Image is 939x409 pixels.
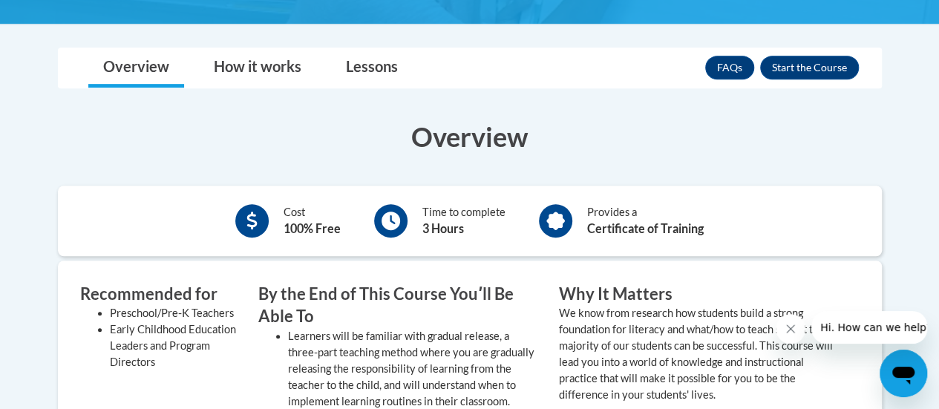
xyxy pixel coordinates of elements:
iframe: Close message [776,314,805,344]
b: Certificate of Training [587,221,704,235]
a: Overview [88,48,184,88]
div: Provides a [587,204,704,238]
b: 100% Free [284,221,341,235]
li: Preschool/Pre-K Teachers [110,305,236,321]
div: Time to complete [422,204,506,238]
button: Enroll [760,56,859,79]
b: 3 Hours [422,221,464,235]
li: Early Childhood Education Leaders and Program Directors [110,321,236,370]
h3: Recommended for [80,283,236,306]
div: Cost [284,204,341,238]
h3: Overview [58,118,882,155]
a: How it works [199,48,316,88]
a: FAQs [705,56,754,79]
span: Hi. How can we help? [9,10,120,22]
iframe: Message from company [811,311,927,344]
h3: Why It Matters [559,283,837,306]
value: We know from research how students build a strong foundation for literacy and what/how to teach s... [559,307,833,401]
h3: By the End of This Course Youʹll Be Able To [258,283,537,329]
a: Lessons [331,48,413,88]
iframe: Button to launch messaging window [880,350,927,397]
